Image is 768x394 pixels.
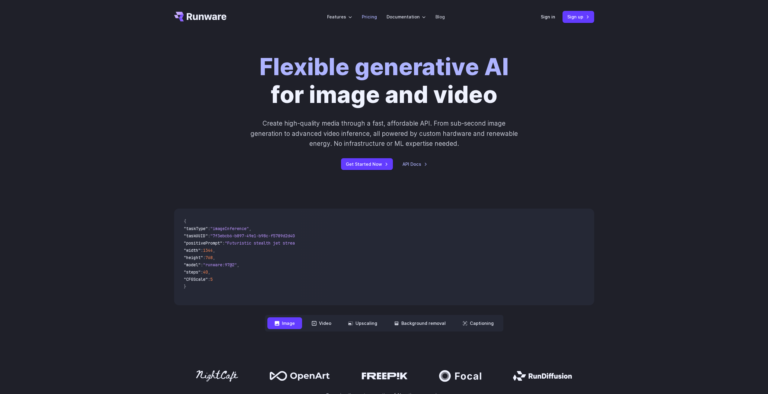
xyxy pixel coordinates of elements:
span: "CFGScale" [184,277,208,282]
a: Go to / [174,12,227,21]
label: Documentation [387,13,426,20]
span: "steps" [184,269,201,275]
span: : [208,226,210,231]
span: { [184,219,186,224]
span: , [249,226,251,231]
span: : [222,240,225,246]
span: "taskType" [184,226,208,231]
span: , [208,269,210,275]
span: 40 [203,269,208,275]
span: "imageInference" [210,226,249,231]
button: Background removal [387,317,453,329]
span: "7f3ebcb6-b897-49e1-b98c-f5789d2d40d7" [210,233,302,239]
span: , [213,255,215,260]
strong: Flexible generative AI [260,53,509,81]
span: : [203,255,206,260]
a: Blog [435,13,445,20]
button: Image [267,317,302,329]
span: "width" [184,248,201,253]
span: : [201,262,203,267]
span: , [213,248,215,253]
a: Sign up [562,11,594,23]
span: "Futuristic stealth jet streaking through a neon-lit cityscape with glowing purple exhaust" [225,240,445,246]
span: : [208,233,210,239]
span: "model" [184,262,201,267]
button: Video [304,317,339,329]
span: : [208,277,210,282]
span: 1344 [203,248,213,253]
h1: for image and video [260,53,509,109]
a: Get Started Now [341,158,393,170]
span: 5 [210,277,213,282]
a: Sign in [541,13,555,20]
p: Create high-quality media through a fast, affordable API. From sub-second image generation to adv... [250,118,518,149]
span: } [184,284,186,289]
a: API Docs [403,161,427,168]
a: Pricing [362,13,377,20]
span: , [237,262,239,267]
span: "positivePrompt" [184,240,222,246]
button: Captioning [455,317,501,329]
span: : [201,269,203,275]
span: "taskUUID" [184,233,208,239]
span: : [201,248,203,253]
span: "height" [184,255,203,260]
span: "runware:97@2" [203,262,237,267]
button: Upscaling [341,317,384,329]
span: 768 [206,255,213,260]
label: Features [327,13,352,20]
